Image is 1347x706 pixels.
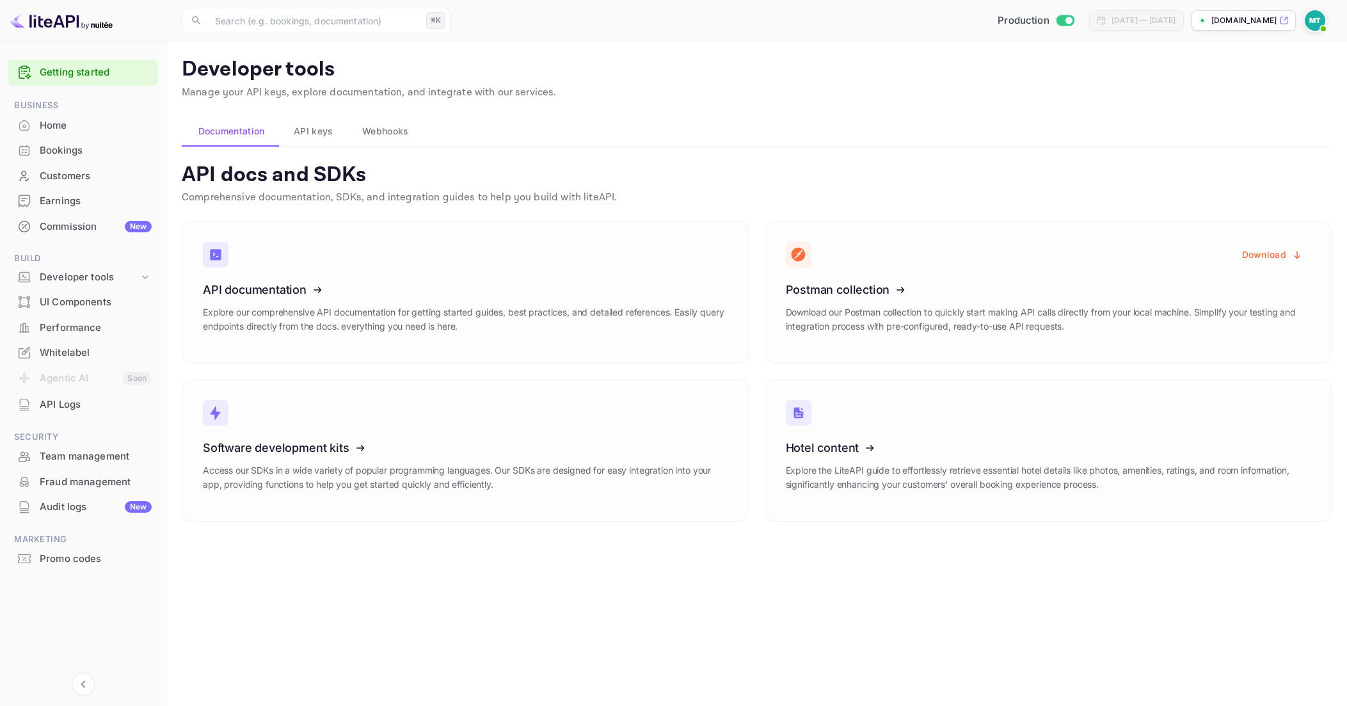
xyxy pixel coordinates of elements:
p: Manage your API keys, explore documentation, and integrate with our services. [182,85,1332,100]
p: Comprehensive documentation, SDKs, and integration guides to help you build with liteAPI. [182,190,1332,205]
div: Performance [8,316,158,341]
span: Business [8,99,158,113]
div: Home [8,113,158,138]
a: Promo codes [8,547,158,570]
div: Getting started [8,60,158,86]
div: Developer tools [40,270,139,285]
a: CommissionNew [8,214,158,238]
div: Performance [40,321,152,335]
button: Download [1234,243,1311,268]
a: Home [8,113,158,137]
span: Security [8,430,158,444]
div: New [125,221,152,232]
h3: Software development kits [203,441,728,454]
a: API Logs [8,392,158,416]
h3: Postman collection [786,283,1311,296]
div: Developer tools [8,266,158,289]
p: Explore our comprehensive API documentation for getting started guides, best practices, and detai... [203,305,728,333]
a: Hotel contentExplore the LiteAPI guide to effortlessly retrieve essential hotel details like phot... [765,379,1332,522]
a: Customers [8,164,158,188]
div: Fraud management [8,470,158,495]
a: Team management [8,444,158,468]
div: Audit logs [40,500,152,515]
div: Customers [40,169,152,184]
span: Webhooks [362,124,408,139]
div: Home [40,118,152,133]
p: Developer tools [182,57,1332,83]
p: Access our SDKs in a wide variety of popular programming languages. Our SDKs are designed for eas... [203,463,728,492]
div: Bookings [40,143,152,158]
div: API Logs [40,397,152,412]
a: Software development kitsAccess our SDKs in a wide variety of popular programming languages. Our ... [182,379,749,522]
div: account-settings tabs [182,116,1332,147]
div: Commission [40,220,152,234]
div: New [125,501,152,513]
div: ⌘K [426,12,445,29]
img: LiteAPI logo [10,10,113,31]
a: Earnings [8,189,158,213]
div: Team management [40,449,152,464]
input: Search (e.g. bookings, documentation) [207,8,421,33]
a: Performance [8,316,158,339]
div: Audit logsNew [8,495,158,520]
h3: Hotel content [786,441,1311,454]
a: API documentationExplore our comprehensive API documentation for getting started guides, best pra... [182,221,749,364]
p: Download our Postman collection to quickly start making API calls directly from your local machin... [786,305,1311,333]
p: Explore the LiteAPI guide to effortlessly retrieve essential hotel details like photos, amenities... [786,463,1311,492]
div: [DATE] — [DATE] [1112,15,1176,26]
p: [DOMAIN_NAME] [1211,15,1277,26]
span: Marketing [8,533,158,547]
div: Promo codes [40,552,152,566]
span: Build [8,252,158,266]
h3: API documentation [203,283,728,296]
span: Documentation [198,124,265,139]
a: Fraud management [8,470,158,493]
a: Getting started [40,65,152,80]
button: Collapse navigation [72,673,95,696]
div: UI Components [40,295,152,310]
div: UI Components [8,290,158,315]
a: Whitelabel [8,341,158,364]
div: Whitelabel [40,346,152,360]
div: Whitelabel [8,341,158,365]
div: API Logs [8,392,158,417]
div: Team management [8,444,158,469]
a: Bookings [8,138,158,162]
div: Promo codes [8,547,158,572]
div: Customers [8,164,158,189]
span: API keys [294,124,333,139]
div: Earnings [40,194,152,209]
img: Marcin Teodoru [1305,10,1325,31]
a: Audit logsNew [8,495,158,518]
div: Bookings [8,138,158,163]
span: Production [998,13,1049,28]
p: API docs and SDKs [182,163,1332,188]
div: Earnings [8,189,158,214]
div: CommissionNew [8,214,158,239]
a: UI Components [8,290,158,314]
div: Fraud management [40,475,152,490]
div: Switch to Sandbox mode [992,13,1079,28]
